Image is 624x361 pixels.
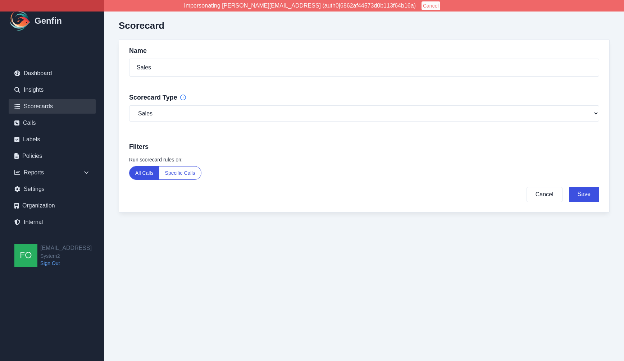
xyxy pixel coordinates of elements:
[129,92,599,102] h3: Scorecard Type
[9,116,96,130] a: Calls
[527,187,562,202] button: Cancel
[9,66,96,81] a: Dashboard
[129,166,159,179] button: All Calls
[119,20,164,31] h2: Scorecard
[9,215,96,229] a: Internal
[9,198,96,213] a: Organization
[9,83,96,97] a: Insights
[129,156,599,163] label: Run scorecard rules on:
[129,59,599,77] input: Enter scorecard name
[40,252,92,260] span: System2
[422,1,440,10] button: Cancel
[129,46,599,56] h3: Name
[40,244,92,252] h2: [EMAIL_ADDRESS]
[180,95,186,100] span: Info
[40,260,92,267] a: Sign Out
[9,165,96,180] div: Reports
[14,244,37,267] img: founders@genfin.ai
[9,132,96,147] a: Labels
[9,149,96,163] a: Policies
[35,15,62,27] h1: Genfin
[9,182,96,196] a: Settings
[9,9,32,32] img: Logo
[9,99,96,114] a: Scorecards
[159,166,201,179] button: Specific Calls
[569,187,599,202] button: Save
[129,142,599,152] h3: Filters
